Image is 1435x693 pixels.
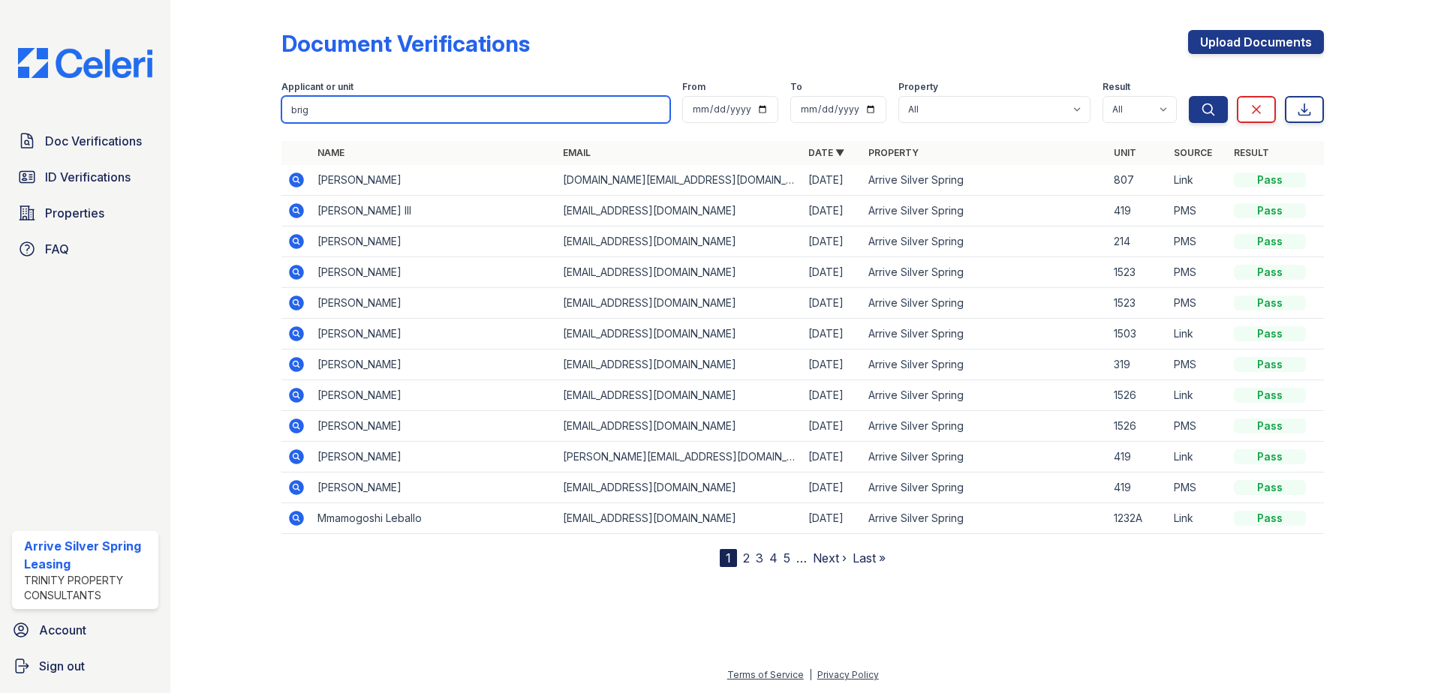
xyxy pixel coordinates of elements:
[557,349,802,380] td: [EMAIL_ADDRESS][DOMAIN_NAME]
[1168,226,1228,257] td: PMS
[862,288,1108,319] td: Arrive Silver Spring
[756,550,763,565] a: 3
[1168,288,1228,319] td: PMS
[1108,196,1168,226] td: 419
[311,442,557,472] td: [PERSON_NAME]
[1108,226,1168,257] td: 214
[311,349,557,380] td: [PERSON_NAME]
[1174,147,1212,158] a: Source
[802,380,862,411] td: [DATE]
[39,657,85,675] span: Sign out
[862,349,1108,380] td: Arrive Silver Spring
[1234,234,1306,249] div: Pass
[311,380,557,411] td: [PERSON_NAME]
[743,550,750,565] a: 2
[727,669,804,680] a: Terms of Service
[1103,81,1130,93] label: Result
[1168,503,1228,534] td: Link
[1168,257,1228,288] td: PMS
[796,549,807,567] span: …
[1108,411,1168,442] td: 1526
[862,196,1108,226] td: Arrive Silver Spring
[1168,442,1228,472] td: Link
[311,257,557,288] td: [PERSON_NAME]
[769,550,778,565] a: 4
[1188,30,1324,54] a: Upload Documents
[808,147,844,158] a: Date ▼
[1234,295,1306,310] div: Pass
[557,411,802,442] td: [EMAIL_ADDRESS][DOMAIN_NAME]
[1108,288,1168,319] td: 1523
[1168,380,1228,411] td: Link
[281,81,353,93] label: Applicant or unit
[809,669,812,680] div: |
[6,651,164,681] a: Sign out
[802,288,862,319] td: [DATE]
[802,226,862,257] td: [DATE]
[311,503,557,534] td: Mmamogoshi Leballo
[557,288,802,319] td: [EMAIL_ADDRESS][DOMAIN_NAME]
[1168,472,1228,503] td: PMS
[6,48,164,78] img: CE_Logo_Blue-a8612792a0a2168367f1c8372b55b34899dd931a85d93a1a3d3e32e68fde9ad4.png
[1108,319,1168,349] td: 1503
[317,147,344,158] a: Name
[862,442,1108,472] td: Arrive Silver Spring
[45,204,104,222] span: Properties
[682,81,705,93] label: From
[1234,172,1306,187] div: Pass
[557,503,802,534] td: [EMAIL_ADDRESS][DOMAIN_NAME]
[802,257,862,288] td: [DATE]
[1234,511,1306,526] div: Pass
[12,234,158,264] a: FAQ
[868,147,919,158] a: Property
[1168,165,1228,196] td: Link
[1168,196,1228,226] td: PMS
[1234,388,1306,403] div: Pass
[784,550,790,565] a: 5
[862,411,1108,442] td: Arrive Silver Spring
[45,132,142,150] span: Doc Verifications
[1234,326,1306,341] div: Pass
[12,198,158,228] a: Properties
[557,226,802,257] td: [EMAIL_ADDRESS][DOMAIN_NAME]
[862,319,1108,349] td: Arrive Silver Spring
[790,81,802,93] label: To
[862,226,1108,257] td: Arrive Silver Spring
[45,168,131,186] span: ID Verifications
[1234,265,1306,280] div: Pass
[862,503,1108,534] td: Arrive Silver Spring
[311,196,557,226] td: [PERSON_NAME] III
[45,240,69,258] span: FAQ
[802,503,862,534] td: [DATE]
[1108,165,1168,196] td: 807
[1234,418,1306,433] div: Pass
[802,472,862,503] td: [DATE]
[557,442,802,472] td: [PERSON_NAME][EMAIL_ADDRESS][DOMAIN_NAME]
[1234,480,1306,495] div: Pass
[557,165,802,196] td: [DOMAIN_NAME][EMAIL_ADDRESS][DOMAIN_NAME]
[1108,442,1168,472] td: 419
[802,442,862,472] td: [DATE]
[862,165,1108,196] td: Arrive Silver Spring
[39,621,86,639] span: Account
[862,380,1108,411] td: Arrive Silver Spring
[1234,203,1306,218] div: Pass
[1108,380,1168,411] td: 1526
[1234,449,1306,464] div: Pass
[1168,319,1228,349] td: Link
[862,472,1108,503] td: Arrive Silver Spring
[862,257,1108,288] td: Arrive Silver Spring
[281,96,670,123] input: Search by name, email, or unit number
[802,349,862,380] td: [DATE]
[24,537,152,573] div: Arrive Silver Spring Leasing
[563,147,591,158] a: Email
[853,550,886,565] a: Last »
[817,669,879,680] a: Privacy Policy
[1234,357,1306,372] div: Pass
[1108,472,1168,503] td: 419
[6,615,164,645] a: Account
[311,165,557,196] td: [PERSON_NAME]
[1114,147,1136,158] a: Unit
[1168,411,1228,442] td: PMS
[1108,503,1168,534] td: 1232A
